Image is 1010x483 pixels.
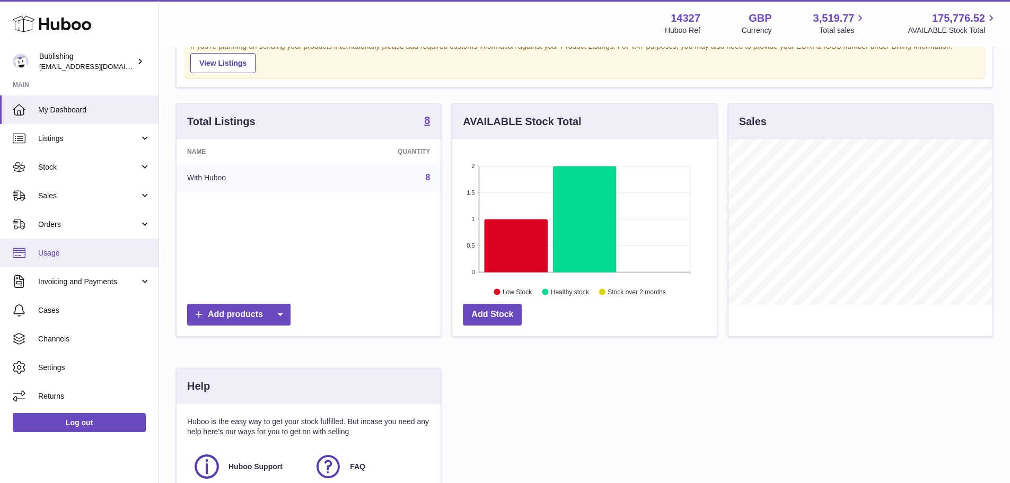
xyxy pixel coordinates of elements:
[13,413,146,432] a: Log out
[190,41,979,73] div: If you're planning on sending your products internationally please add required customs informati...
[190,53,256,73] a: View Listings
[38,105,151,115] span: My Dashboard
[739,115,767,129] h3: Sales
[187,304,291,326] a: Add products
[38,334,151,344] span: Channels
[187,417,430,437] p: Huboo is the easy way to get your stock fulfilled. But incase you need any help here's our ways f...
[38,219,139,230] span: Orders
[932,11,985,25] span: 175,776.52
[350,462,365,472] span: FAQ
[813,11,855,25] span: 3,519.77
[463,115,581,129] h3: AVAILABLE Stock Total
[187,379,210,393] h3: Help
[671,11,700,25] strong: 14327
[187,115,256,129] h3: Total Listings
[38,191,139,201] span: Sales
[472,163,475,169] text: 2
[229,462,283,472] span: Huboo Support
[467,189,475,196] text: 1.5
[38,248,151,258] span: Usage
[38,277,139,287] span: Invoicing and Payments
[503,288,532,295] text: Low Stock
[467,242,475,249] text: 0.5
[13,54,29,69] img: internalAdmin-14327@internal.huboo.com
[908,25,997,36] span: AVAILABLE Stock Total
[742,25,772,36] div: Currency
[39,62,156,71] span: [EMAIL_ADDRESS][DOMAIN_NAME]
[38,305,151,315] span: Cases
[177,164,316,191] td: With Huboo
[425,173,430,182] a: 8
[908,11,997,36] a: 175,776.52 AVAILABLE Stock Total
[749,11,771,25] strong: GBP
[38,391,151,401] span: Returns
[551,288,590,295] text: Healthy stock
[608,288,666,295] text: Stock over 2 months
[463,304,522,326] a: Add Stock
[314,452,425,481] a: FAQ
[813,11,867,36] a: 3,519.77 Total sales
[38,162,139,172] span: Stock
[424,115,430,128] a: 8
[819,25,866,36] span: Total sales
[665,25,700,36] div: Huboo Ref
[472,269,475,275] text: 0
[177,139,316,164] th: Name
[472,216,475,222] text: 1
[192,452,303,481] a: Huboo Support
[424,115,430,126] strong: 8
[38,363,151,373] span: Settings
[39,51,135,72] div: Bublishing
[38,134,139,144] span: Listings
[316,139,441,164] th: Quantity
